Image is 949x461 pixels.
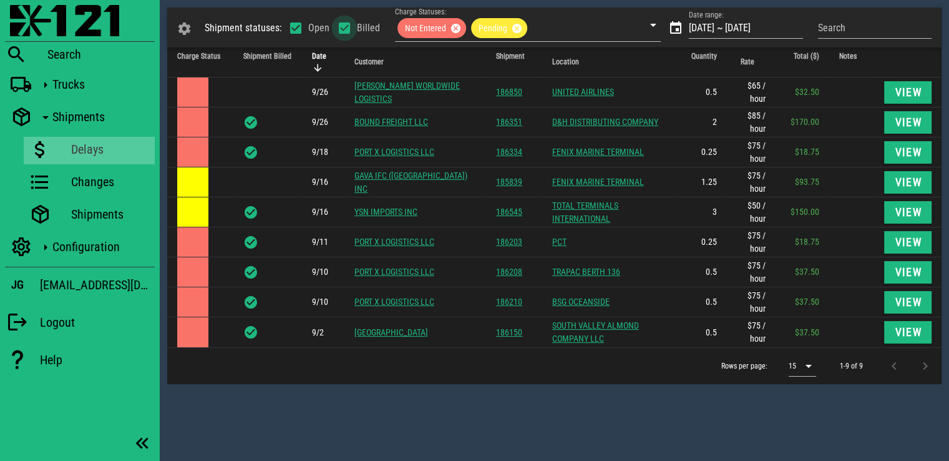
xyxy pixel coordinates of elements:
span: $18.75 [795,147,819,157]
th: Notes: Not sorted. Activate to sort ascending. [829,47,874,77]
a: Blackfly [5,5,155,39]
span: $37.50 [795,297,819,307]
span: Pending [479,18,520,38]
td: 0.5 [674,257,727,287]
th: Date: Sorted descending. Activate to sort ascending. [302,47,344,77]
td: 0.25 [674,137,727,167]
span: Quantity [691,52,717,61]
a: 186545 [496,207,522,217]
button: View [884,171,932,194]
a: 186208 [496,267,522,277]
input: Search by customer or shipment # [818,18,932,38]
th: Charge Status: Not sorted. Activate to sort ascending. [167,47,233,77]
a: BSG OCEANSIDE [552,297,610,307]
div: 15$vuetify.dataTable.itemsPerPageText [789,356,816,376]
span: Not Entered [405,18,459,38]
td: 0.25 [674,227,727,257]
div: Search [47,47,155,62]
span: $150.00 [791,207,819,217]
th: Customer: Not sorted. Activate to sort ascending. [344,47,486,77]
a: TOTAL TERMINALS INTERNATIONAL [552,201,618,224]
span: View [894,266,922,279]
a: 186351 [496,117,522,127]
td: 2 [674,107,727,137]
span: $93.75 [795,177,819,187]
span: The driver arrived at the location of this delay at 9/26 8:34am [312,117,328,127]
a: 186850 [496,87,522,97]
span: The driver arrived at the location of this delay at 9/18 11:14am [312,147,328,157]
td: $75 / hour [727,167,776,197]
span: View [894,206,922,219]
h3: JG [11,278,24,292]
td: $85 / hour [727,107,776,137]
a: PORT X LOGISTICS LLC [354,147,434,157]
a: View [884,176,932,186]
button: View [884,141,932,164]
label: Billed [357,22,380,34]
span: Notes [839,52,857,61]
span: $32.50 [795,87,819,97]
span: View [894,236,922,249]
a: [PERSON_NAME] WORLDWIDE LOGISTICS [354,81,460,104]
span: Shipment [496,52,525,61]
div: Logout [40,315,155,330]
th: Quantity: Not sorted. Activate to sort ascending. [674,47,727,77]
td: $75 / hour [727,317,776,347]
span: View [894,86,922,99]
a: View [884,296,932,306]
span: Location [552,57,579,66]
a: Help [5,342,155,377]
span: View [894,326,922,339]
a: PCT [552,237,567,247]
a: TRAPAC BERTH 136 [552,267,620,277]
a: 186150 [496,327,522,337]
a: View [884,266,932,276]
a: FENIX MARINE TERMINAL [552,177,644,187]
td: $75 / hour [727,137,776,167]
span: $37.50 [795,267,819,277]
td: 0.5 [674,317,727,347]
a: YSN IMPORTS INC [354,207,417,217]
td: $75 / hour [727,257,776,287]
div: 15 [789,360,796,372]
span: Charge Status [177,52,220,61]
a: PORT X LOGISTICS LLC [354,267,434,277]
div: Help [40,352,155,367]
div: Configuration [52,239,150,254]
a: GAVA IFC ([GEOGRAPHIC_DATA]) INC [354,171,467,194]
a: PORT X LOGISTICS LLC [354,237,434,247]
button: View [884,111,932,134]
button: View [884,291,932,314]
span: The driver arrived at the location of this delay at 9/2 6:10am [312,327,324,337]
span: $170.00 [791,117,819,127]
button: View [884,261,932,284]
a: View [884,327,932,337]
span: The driver arrived at the location of this delay at 9/16 7:45pm [312,177,328,187]
a: View [884,146,932,156]
span: The driver arrived at the location of this delay at 9/11 12:34pm [312,237,328,247]
a: 186334 [496,147,522,157]
span: Total ($) [794,52,819,61]
td: 0.5 [674,77,727,107]
span: $18.75 [795,237,819,247]
a: View [884,206,932,216]
td: $50 / hour [727,197,776,227]
th: Shipment: Not sorted. Activate to sort ascending. [486,47,542,77]
span: The driver arrived at the location of this delay at 9/26 1:06pm [312,87,328,97]
th: Location: Not sorted. Activate to sort ascending. [542,47,674,77]
a: View [884,116,932,126]
a: View [884,236,932,246]
td: $65 / hour [727,77,776,107]
a: [GEOGRAPHIC_DATA] [354,327,428,337]
a: D&H DISTRIBUTING COMPANY [552,117,658,127]
button: View [884,81,932,104]
img: 87f0f0e.png [10,5,119,36]
a: Shipments [24,202,155,229]
a: Changes [24,169,155,197]
span: View [894,116,922,129]
a: 186203 [496,237,522,247]
div: [EMAIL_ADDRESS][DOMAIN_NAME] [40,275,155,295]
div: Changes [71,174,150,189]
button: View [884,231,932,254]
span: View [894,296,922,309]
